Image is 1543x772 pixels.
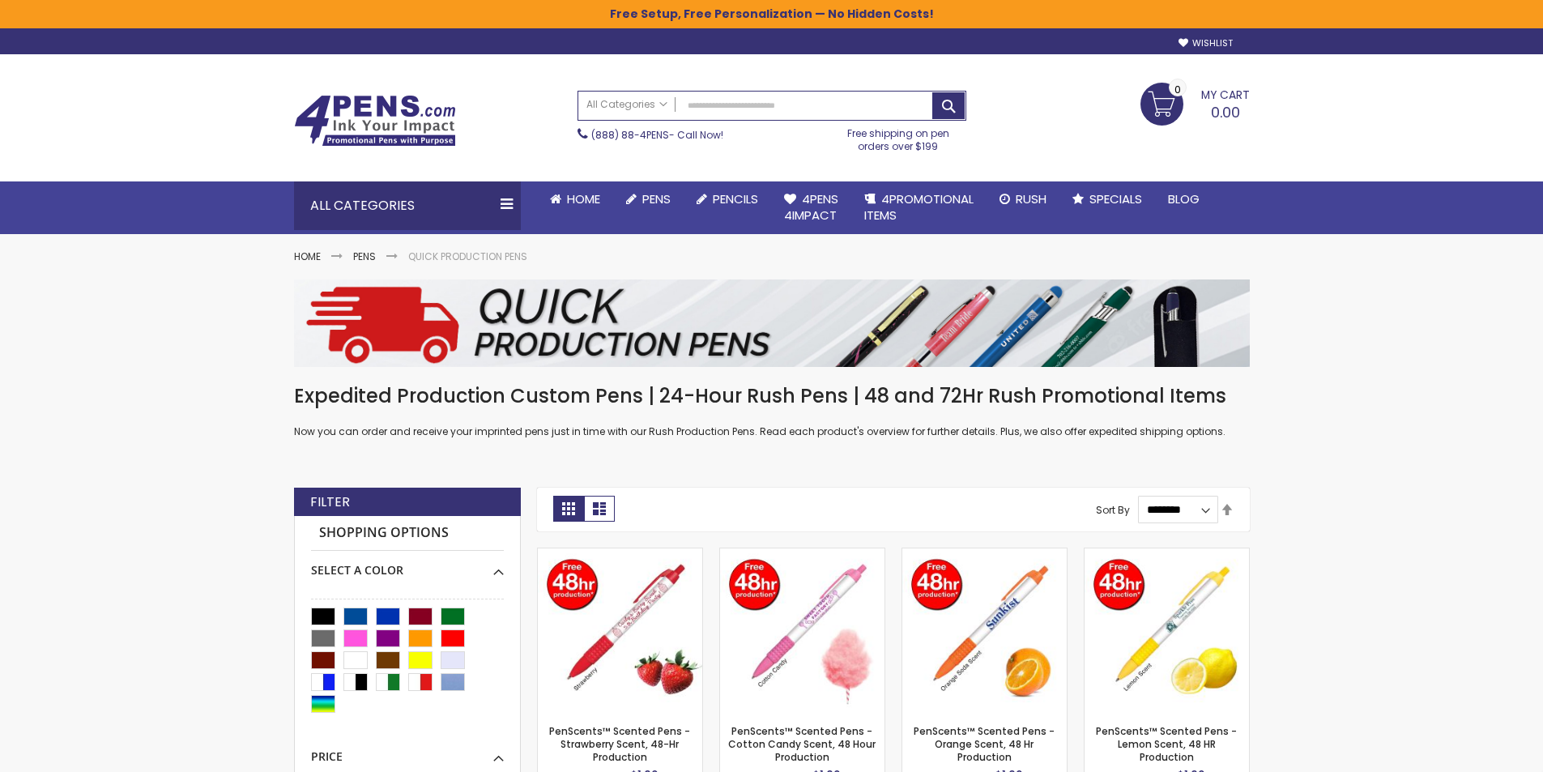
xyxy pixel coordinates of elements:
div: Free shipping on pen orders over $199 [830,121,966,153]
div: Select A Color [311,551,504,578]
a: Specials [1059,181,1155,217]
h1: Expedited Production Custom Pens | 24-Hour Rush Pens | 48 and 72Hr Rush Promotional Items [294,383,1250,409]
a: Home [294,250,321,263]
a: PenScents™ Scented Pens - Cotton Candy Scent, 48 Hour Production [720,548,884,561]
img: PenScents™ Scented Pens - Cotton Candy Scent, 48 Hour Production [720,548,884,713]
span: 0 [1174,82,1181,97]
a: Pens [613,181,684,217]
a: PenScents™ Scented Pens - Strawberry Scent, 48-Hr Production [538,548,702,561]
a: PenScents™ Scented Pens - Lemon Scent, 48 HR Production [1096,724,1237,764]
a: PenScents™ Scented Pens - Lemon Scent, 48 HR Production [1085,548,1249,561]
a: 0.00 0 [1140,83,1250,123]
span: 4PROMOTIONAL ITEMS [864,190,974,224]
span: Blog [1168,190,1200,207]
img: PenScents™ Scented Pens - Orange Scent, 48 Hr Production [902,548,1067,713]
strong: Grid [553,496,584,522]
a: PenScents™ Scented Pens - Orange Scent, 48 Hr Production [902,548,1067,561]
a: Blog [1155,181,1213,217]
div: All Categories [294,181,521,230]
a: (888) 88-4PENS [591,128,669,142]
span: All Categories [586,98,667,111]
a: Rush [987,181,1059,217]
strong: Filter [310,493,350,511]
span: Rush [1016,190,1046,207]
a: 4Pens4impact [771,181,851,234]
p: Now you can order and receive your imprinted pens just in time with our Rush Production Pens. Rea... [294,425,1250,438]
img: Quick Production Pens [294,279,1250,367]
a: Pencils [684,181,771,217]
img: 4Pens Custom Pens and Promotional Products [294,95,456,147]
a: PenScents™ Scented Pens - Orange Scent, 48 Hr Production [914,724,1055,764]
a: All Categories [578,92,676,118]
strong: Shopping Options [311,516,504,551]
a: Pens [353,250,376,263]
img: PenScents™ Scented Pens - Strawberry Scent, 48-Hr Production [538,548,702,713]
label: Sort By [1096,502,1130,516]
a: PenScents™ Scented Pens - Cotton Candy Scent, 48 Hour Production [728,724,876,764]
strong: Quick Production Pens [408,250,527,263]
span: Specials [1089,190,1142,207]
span: 0.00 [1211,102,1240,122]
a: Home [537,181,613,217]
span: Home [567,190,600,207]
div: Price [311,737,504,765]
span: - Call Now! [591,128,723,142]
span: 4Pens 4impact [784,190,838,224]
a: PenScents™ Scented Pens - Strawberry Scent, 48-Hr Production [549,724,690,764]
img: PenScents™ Scented Pens - Lemon Scent, 48 HR Production [1085,548,1249,713]
a: Wishlist [1179,37,1233,49]
span: Pens [642,190,671,207]
a: 4PROMOTIONALITEMS [851,181,987,234]
span: Pencils [713,190,758,207]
